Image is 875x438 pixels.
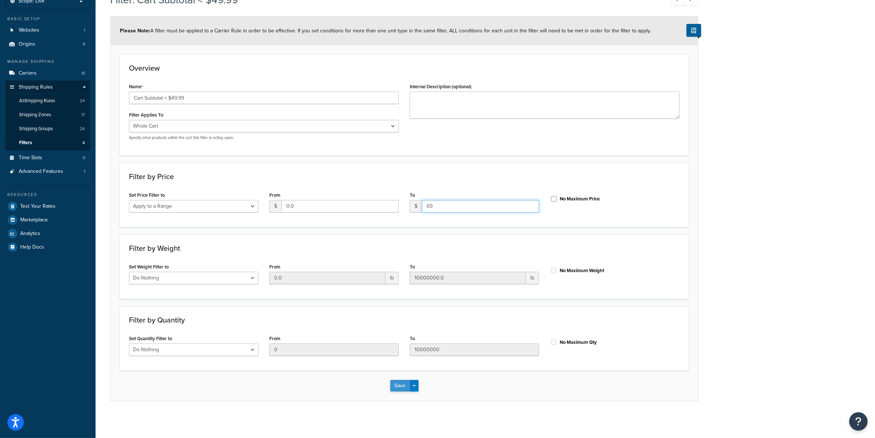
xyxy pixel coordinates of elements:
[6,241,90,254] a: Help Docs
[129,244,679,252] h3: Filter by Weight
[81,112,85,118] span: 17
[686,24,701,37] button: Show Help Docs
[6,16,90,22] div: Basic Setup
[6,136,90,150] a: Filters4
[526,272,539,284] span: lb
[19,168,63,175] span: Advanced Features
[410,264,415,270] label: To
[20,231,40,237] span: Analytics
[19,155,42,161] span: Time Slots
[849,412,868,431] button: Open Resource Center
[560,339,597,346] label: No Maximum Qty
[6,122,90,136] li: Shipping Groups
[83,155,85,161] span: 0
[560,267,604,274] label: No Maximum Weight
[80,98,85,104] span: 24
[20,203,55,210] span: Test Your Rates
[269,192,280,198] label: From
[129,112,163,118] label: Filter Applies To
[6,165,90,178] li: Advanced Features
[6,81,90,94] a: Shipping Rules
[6,81,90,150] li: Shipping Rules
[129,172,679,181] h3: Filter by Price
[6,108,90,122] a: Shipping Zones17
[6,227,90,240] a: Analytics
[6,213,90,227] a: Marketplace
[6,38,90,51] li: Origins
[19,112,51,118] span: Shipping Zones
[6,200,90,213] a: Test Your Rates
[6,38,90,51] a: Origins9
[6,67,90,80] a: Carriers10
[410,200,422,213] span: $
[385,272,399,284] span: lb
[6,108,90,122] li: Shipping Zones
[20,244,44,250] span: Help Docs
[120,27,150,35] strong: Please Note:
[129,135,399,140] p: Specify what products within the cart this filter is acting upon.
[410,84,471,89] label: Internal Description (optional)
[6,24,90,37] li: Websites
[129,264,169,270] label: Set Weight Filter to
[82,140,85,146] span: 4
[6,122,90,136] a: Shipping Groups24
[19,27,39,33] span: Websites
[19,126,53,132] span: Shipping Groups
[6,192,90,198] div: Resources
[19,70,37,76] span: Carriers
[80,126,85,132] span: 24
[129,192,165,198] label: Set Price Filter to
[6,24,90,37] a: Websites1
[6,151,90,165] a: Time Slots0
[410,192,415,198] label: To
[410,336,415,341] label: To
[560,196,600,202] label: No Maximum Price
[6,94,90,108] a: AllShipping Rules24
[129,84,143,90] label: Name
[6,67,90,80] li: Carriers
[129,316,679,324] h3: Filter by Quantity
[6,151,90,165] li: Time Slots
[6,165,90,178] a: Advanced Features1
[129,64,679,72] h3: Overview
[19,98,55,104] span: All Shipping Rules
[19,41,35,47] span: Origins
[19,140,32,146] span: Filters
[20,217,48,223] span: Marketplace
[120,27,651,35] span: A filter must be applied to a Carrier Rule in order to be effective. If you set conditions for mo...
[84,168,85,175] span: 1
[390,380,410,392] button: Save
[129,336,172,341] label: Set Quantity Filter to
[81,70,85,76] span: 10
[83,41,85,47] span: 9
[269,264,280,270] label: From
[84,27,85,33] span: 1
[19,84,53,90] span: Shipping Rules
[6,58,90,65] div: Manage Shipping
[6,136,90,150] li: Filters
[269,336,280,341] label: From
[269,200,281,213] span: $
